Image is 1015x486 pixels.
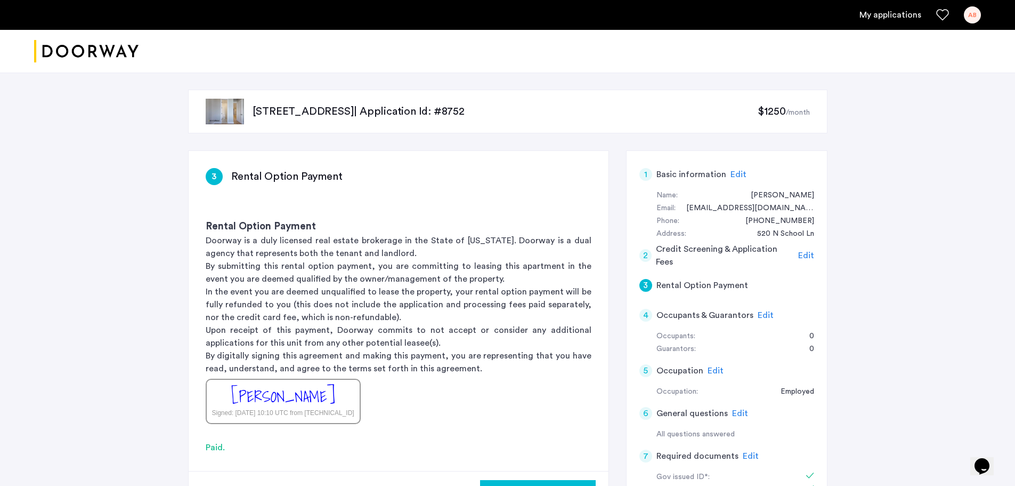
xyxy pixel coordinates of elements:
[656,215,679,228] div: Phone:
[656,228,686,241] div: Address:
[735,215,814,228] div: +17179259980
[770,386,814,399] div: Employed
[639,279,652,292] div: 3
[964,6,981,23] div: AB
[936,9,949,21] a: Favorites
[676,202,814,215] div: bardaaronm@gmail.com
[859,9,921,21] a: My application
[656,407,728,420] h5: General questions
[758,106,785,117] span: $1250
[799,330,814,343] div: 0
[206,349,591,375] p: By digitally signing this agreement and making this payment, you are representing that you have r...
[743,452,759,460] span: Edit
[231,169,343,184] h3: Rental Option Payment
[656,189,678,202] div: Name:
[253,104,758,119] p: [STREET_ADDRESS] | Application Id: #8752
[206,285,591,324] p: In the event you are deemed unqualified to lease the property, your rental option payment will be...
[656,386,698,399] div: Occupation:
[206,234,591,260] p: Doorway is a duly licensed real estate brokerage in the State of [US_STATE]. Doorway is a dual ag...
[732,409,748,418] span: Edit
[656,309,753,322] h5: Occupants & Guarantors
[798,251,814,260] span: Edit
[786,109,810,116] sub: /month
[206,324,591,349] p: Upon receipt of this payment, Doorway commits to not accept or consider any additional applicatio...
[656,168,726,181] h5: Basic information
[206,99,244,124] img: apartment
[212,408,354,418] div: Signed: [DATE] 10:10 UTC from [TECHNICAL_ID]
[34,31,139,71] img: logo
[656,471,791,484] div: Gov issued ID*:
[746,228,814,241] div: 520 N School Ln
[730,170,746,179] span: Edit
[206,441,591,454] div: Paid.
[656,450,738,463] h5: Required documents
[639,450,652,463] div: 7
[656,330,695,343] div: Occupants:
[639,249,652,262] div: 2
[231,385,335,408] div: [PERSON_NAME]
[656,364,703,377] h5: Occupation
[206,168,223,185] div: 3
[799,343,814,356] div: 0
[639,407,652,420] div: 6
[656,428,814,441] div: All questions answered
[206,260,591,285] p: By submitting this rental option payment, you are committing to leasing this apartment in the eve...
[656,202,676,215] div: Email:
[639,364,652,377] div: 5
[656,343,696,356] div: Guarantors:
[656,279,748,292] h5: Rental Option Payment
[758,311,774,320] span: Edit
[970,443,1004,475] iframe: chat widget
[708,367,724,375] span: Edit
[206,219,591,234] h3: Rental Option Payment
[740,189,814,202] div: Aaron Bard
[639,168,652,181] div: 1
[639,309,652,322] div: 4
[656,243,794,268] h5: Credit Screening & Application Fees
[34,31,139,71] a: Cazamio logo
